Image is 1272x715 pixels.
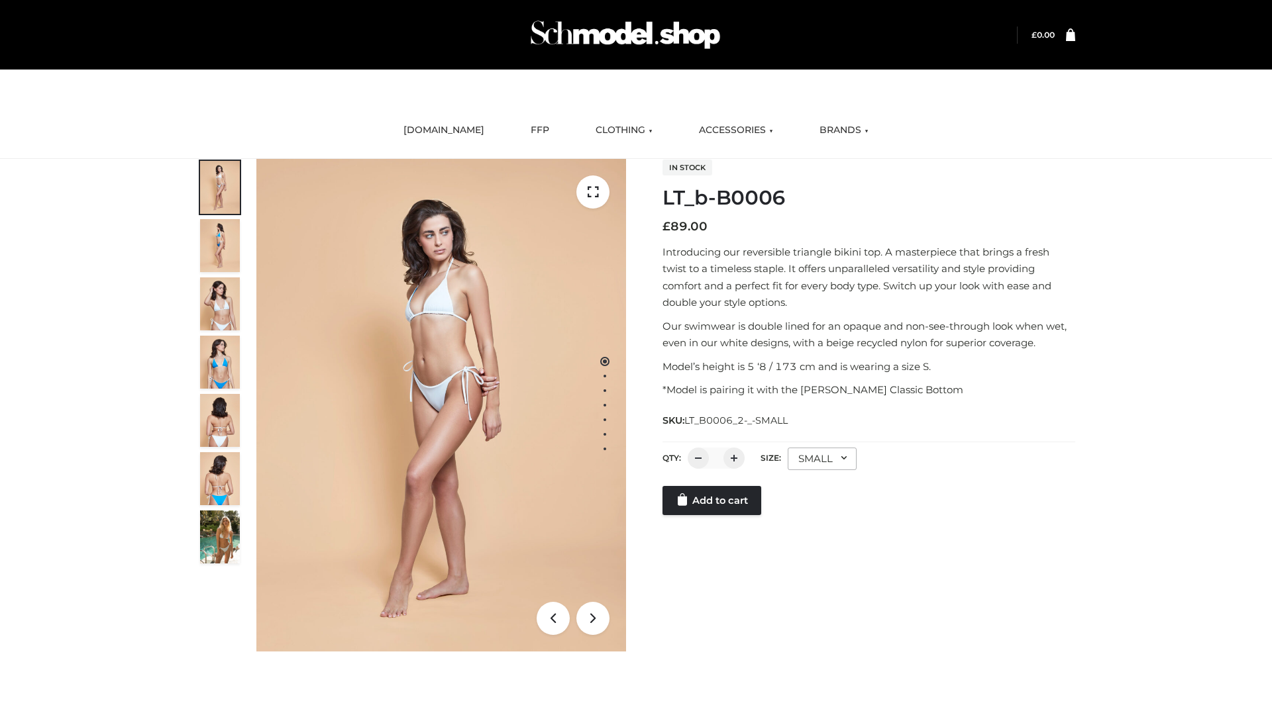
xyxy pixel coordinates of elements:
img: ArielClassicBikiniTop_CloudNine_AzureSky_OW114ECO_7-scaled.jpg [200,394,240,447]
a: BRANDS [810,116,878,145]
div: SMALL [788,448,857,470]
bdi: 89.00 [662,219,708,234]
a: £0.00 [1032,30,1055,40]
p: *Model is pairing it with the [PERSON_NAME] Classic Bottom [662,381,1075,399]
img: Schmodel Admin 964 [526,9,725,61]
img: ArielClassicBikiniTop_CloudNine_AzureSky_OW114ECO_8-scaled.jpg [200,452,240,505]
img: ArielClassicBikiniTop_CloudNine_AzureSky_OW114ECO_1 [256,159,626,651]
img: ArielClassicBikiniTop_CloudNine_AzureSky_OW114ECO_1-scaled.jpg [200,161,240,214]
a: [DOMAIN_NAME] [394,116,494,145]
img: ArielClassicBikiniTop_CloudNine_AzureSky_OW114ECO_4-scaled.jpg [200,336,240,389]
span: In stock [662,160,712,175]
span: SKU: [662,412,789,428]
label: QTY: [662,453,681,463]
label: Size: [761,453,781,463]
bdi: 0.00 [1032,30,1055,40]
img: ArielClassicBikiniTop_CloudNine_AzureSky_OW114ECO_3-scaled.jpg [200,277,240,330]
img: ArielClassicBikiniTop_CloudNine_AzureSky_OW114ECO_2-scaled.jpg [200,219,240,272]
h1: LT_b-B0006 [662,186,1075,210]
a: ACCESSORIES [689,116,783,145]
span: LT_B0006_2-_-SMALL [684,414,788,426]
span: £ [662,219,670,234]
p: Model’s height is 5 ‘8 / 173 cm and is wearing a size S. [662,358,1075,375]
a: FFP [521,116,559,145]
a: Add to cart [662,486,761,515]
p: Our swimwear is double lined for an opaque and non-see-through look when wet, even in our white d... [662,318,1075,352]
img: Arieltop_CloudNine_AzureSky2.jpg [200,510,240,563]
span: £ [1032,30,1037,40]
a: CLOTHING [586,116,662,145]
p: Introducing our reversible triangle bikini top. A masterpiece that brings a fresh twist to a time... [662,244,1075,311]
